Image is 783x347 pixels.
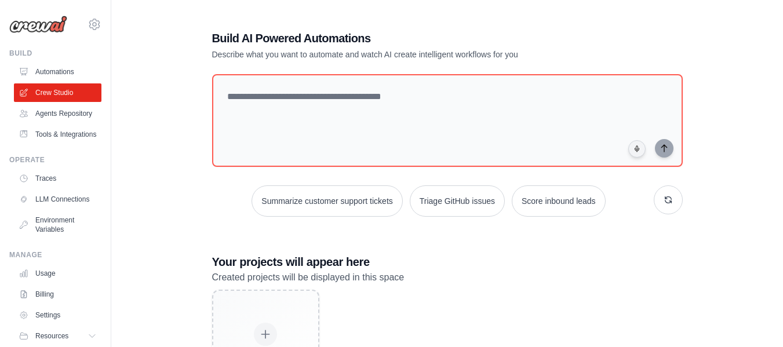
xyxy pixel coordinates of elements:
[410,185,505,217] button: Triage GitHub issues
[14,104,101,123] a: Agents Repository
[14,190,101,209] a: LLM Connections
[654,185,683,214] button: Get new suggestions
[9,250,101,260] div: Manage
[14,125,101,144] a: Tools & Integrations
[14,63,101,81] a: Automations
[512,185,606,217] button: Score inbound leads
[212,30,602,46] h1: Build AI Powered Automations
[252,185,402,217] button: Summarize customer support tickets
[9,49,101,58] div: Build
[628,140,646,158] button: Click to speak your automation idea
[35,331,68,341] span: Resources
[212,49,602,60] p: Describe what you want to automate and watch AI create intelligent workflows for you
[14,211,101,239] a: Environment Variables
[212,254,683,270] h3: Your projects will appear here
[14,169,101,188] a: Traces
[14,327,101,345] button: Resources
[212,270,683,285] p: Created projects will be displayed in this space
[9,155,101,165] div: Operate
[14,306,101,324] a: Settings
[14,83,101,102] a: Crew Studio
[9,16,67,33] img: Logo
[14,285,101,304] a: Billing
[14,264,101,283] a: Usage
